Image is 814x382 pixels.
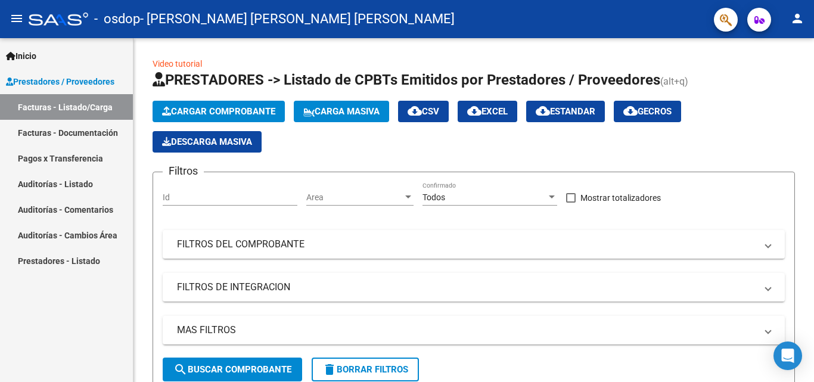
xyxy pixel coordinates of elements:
[790,11,804,26] mat-icon: person
[398,101,449,122] button: CSV
[467,106,508,117] span: EXCEL
[773,341,802,370] div: Open Intercom Messenger
[660,76,688,87] span: (alt+q)
[163,230,785,259] mat-expansion-panel-header: FILTROS DEL COMPROBANTE
[177,324,756,337] mat-panel-title: MAS FILTROS
[322,362,337,377] mat-icon: delete
[303,106,380,117] span: Carga Masiva
[312,358,419,381] button: Borrar Filtros
[153,59,202,69] a: Video tutorial
[173,364,291,375] span: Buscar Comprobante
[6,75,114,88] span: Prestadores / Proveedores
[153,131,262,153] button: Descarga Masiva
[163,273,785,302] mat-expansion-panel-header: FILTROS DE INTEGRACION
[162,136,252,147] span: Descarga Masiva
[322,364,408,375] span: Borrar Filtros
[163,358,302,381] button: Buscar Comprobante
[306,192,403,203] span: Area
[177,238,756,251] mat-panel-title: FILTROS DEL COMPROBANTE
[536,106,595,117] span: Estandar
[153,101,285,122] button: Cargar Comprobante
[536,104,550,118] mat-icon: cloud_download
[162,106,275,117] span: Cargar Comprobante
[163,316,785,344] mat-expansion-panel-header: MAS FILTROS
[294,101,389,122] button: Carga Masiva
[526,101,605,122] button: Estandar
[153,131,262,153] app-download-masive: Descarga masiva de comprobantes (adjuntos)
[408,106,439,117] span: CSV
[153,72,660,88] span: PRESTADORES -> Listado de CPBTs Emitidos por Prestadores / Proveedores
[458,101,517,122] button: EXCEL
[623,104,638,118] mat-icon: cloud_download
[408,104,422,118] mat-icon: cloud_download
[580,191,661,205] span: Mostrar totalizadores
[94,6,140,32] span: - osdop
[163,163,204,179] h3: Filtros
[6,49,36,63] span: Inicio
[623,106,672,117] span: Gecros
[10,11,24,26] mat-icon: menu
[140,6,455,32] span: - [PERSON_NAME] [PERSON_NAME] [PERSON_NAME]
[173,362,188,377] mat-icon: search
[467,104,481,118] mat-icon: cloud_download
[614,101,681,122] button: Gecros
[422,192,445,202] span: Todos
[177,281,756,294] mat-panel-title: FILTROS DE INTEGRACION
